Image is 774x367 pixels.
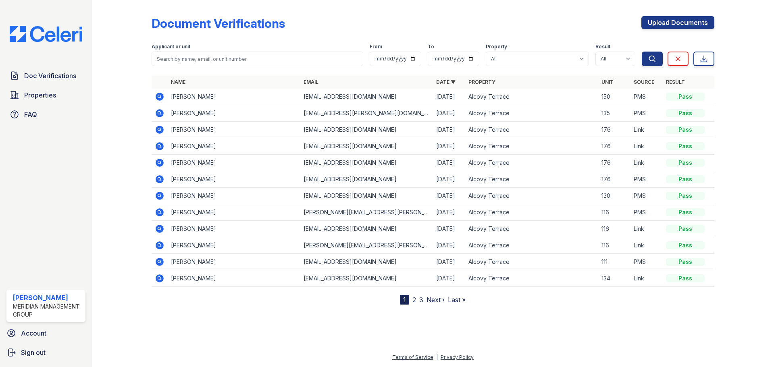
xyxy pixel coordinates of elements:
td: [PERSON_NAME] [168,89,300,105]
td: Alcovy Terrace [465,105,598,122]
td: [EMAIL_ADDRESS][DOMAIN_NAME] [300,254,433,270]
td: [PERSON_NAME] [168,221,300,237]
td: [DATE] [433,237,465,254]
div: Meridian Management Group [13,303,82,319]
span: Properties [24,90,56,100]
a: Source [634,79,654,85]
td: [PERSON_NAME] [168,270,300,287]
a: 2 [412,296,416,304]
div: Pass [666,274,705,282]
a: Result [666,79,685,85]
td: Alcovy Terrace [465,138,598,155]
td: 135 [598,105,630,122]
td: [DATE] [433,221,465,237]
td: 176 [598,155,630,171]
div: Document Verifications [152,16,285,31]
td: PMS [630,254,663,270]
td: [EMAIL_ADDRESS][DOMAIN_NAME] [300,188,433,204]
span: FAQ [24,110,37,119]
td: [EMAIL_ADDRESS][DOMAIN_NAME] [300,221,433,237]
td: [PERSON_NAME] [168,105,300,122]
td: 111 [598,254,630,270]
td: Link [630,237,663,254]
td: [EMAIL_ADDRESS][DOMAIN_NAME] [300,89,433,105]
td: [DATE] [433,204,465,221]
td: 176 [598,138,630,155]
a: Account [3,325,89,341]
td: 134 [598,270,630,287]
div: Pass [666,241,705,249]
td: 130 [598,188,630,204]
td: [PERSON_NAME] [168,155,300,171]
a: Sign out [3,344,89,361]
td: 176 [598,122,630,138]
a: Name [171,79,185,85]
td: [DATE] [433,155,465,171]
td: [PERSON_NAME] [168,254,300,270]
td: Link [630,221,663,237]
div: [PERSON_NAME] [13,293,82,303]
td: Link [630,270,663,287]
td: PMS [630,105,663,122]
td: Alcovy Terrace [465,204,598,221]
td: Alcovy Terrace [465,254,598,270]
td: [PERSON_NAME][EMAIL_ADDRESS][PERSON_NAME][DOMAIN_NAME] [300,204,433,221]
a: Upload Documents [641,16,714,29]
td: [PERSON_NAME] [168,204,300,221]
td: [PERSON_NAME] [168,171,300,188]
td: [EMAIL_ADDRESS][DOMAIN_NAME] [300,155,433,171]
td: Alcovy Terrace [465,270,598,287]
td: [PERSON_NAME] [168,138,300,155]
td: Alcovy Terrace [465,155,598,171]
a: Properties [6,87,85,103]
img: CE_Logo_Blue-a8612792a0a2168367f1c8372b55b34899dd931a85d93a1a3d3e32e68fde9ad4.png [3,26,89,42]
a: Unit [601,79,614,85]
a: Date ▼ [436,79,456,85]
td: [PERSON_NAME] [168,122,300,138]
td: Alcovy Terrace [465,89,598,105]
td: [DATE] [433,171,465,188]
td: [EMAIL_ADDRESS][DOMAIN_NAME] [300,270,433,287]
td: [DATE] [433,122,465,138]
label: From [370,44,382,50]
td: [DATE] [433,270,465,287]
div: | [436,354,438,360]
td: Alcovy Terrace [465,122,598,138]
a: Email [304,79,318,85]
div: Pass [666,159,705,167]
td: [EMAIL_ADDRESS][DOMAIN_NAME] [300,138,433,155]
td: Alcovy Terrace [465,237,598,254]
td: Alcovy Terrace [465,188,598,204]
a: Property [468,79,495,85]
td: 116 [598,204,630,221]
div: 1 [400,295,409,305]
td: 176 [598,171,630,188]
a: Privacy Policy [441,354,474,360]
a: Doc Verifications [6,68,85,84]
td: [DATE] [433,188,465,204]
span: Doc Verifications [24,71,76,81]
td: [DATE] [433,105,465,122]
td: PMS [630,171,663,188]
div: Pass [666,208,705,216]
td: Link [630,155,663,171]
a: 3 [419,296,423,304]
td: PMS [630,204,663,221]
label: Result [595,44,610,50]
div: Pass [666,258,705,266]
td: [DATE] [433,138,465,155]
td: [EMAIL_ADDRESS][PERSON_NAME][DOMAIN_NAME] [300,105,433,122]
label: To [428,44,434,50]
a: Next › [427,296,445,304]
div: Pass [666,175,705,183]
span: Sign out [21,348,46,357]
span: Account [21,328,46,338]
td: PMS [630,89,663,105]
label: Property [486,44,507,50]
td: 116 [598,221,630,237]
label: Applicant or unit [152,44,190,50]
td: 150 [598,89,630,105]
a: FAQ [6,106,85,122]
td: [DATE] [433,254,465,270]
